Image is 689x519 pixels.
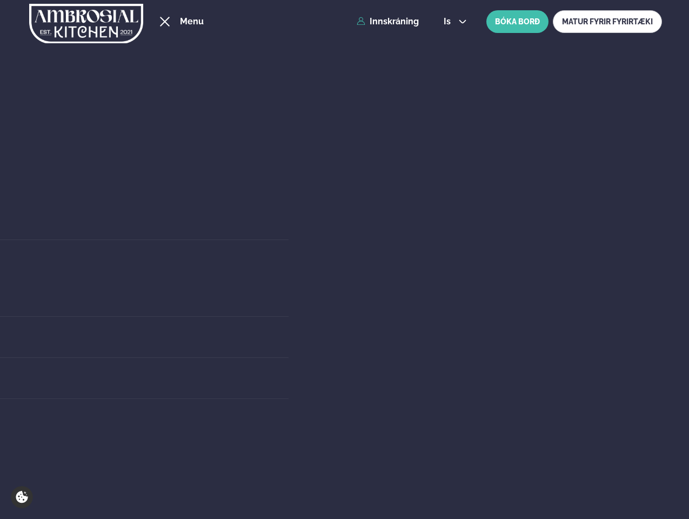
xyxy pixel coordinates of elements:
[11,486,33,508] a: Cookie settings
[553,10,662,33] a: MATUR FYRIR FYRIRTÆKI
[158,15,171,28] button: hamburger
[29,2,143,46] img: logo
[435,17,476,26] button: is
[357,17,419,26] a: Innskráning
[444,17,454,26] span: is
[486,10,548,33] button: BÓKA BORÐ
